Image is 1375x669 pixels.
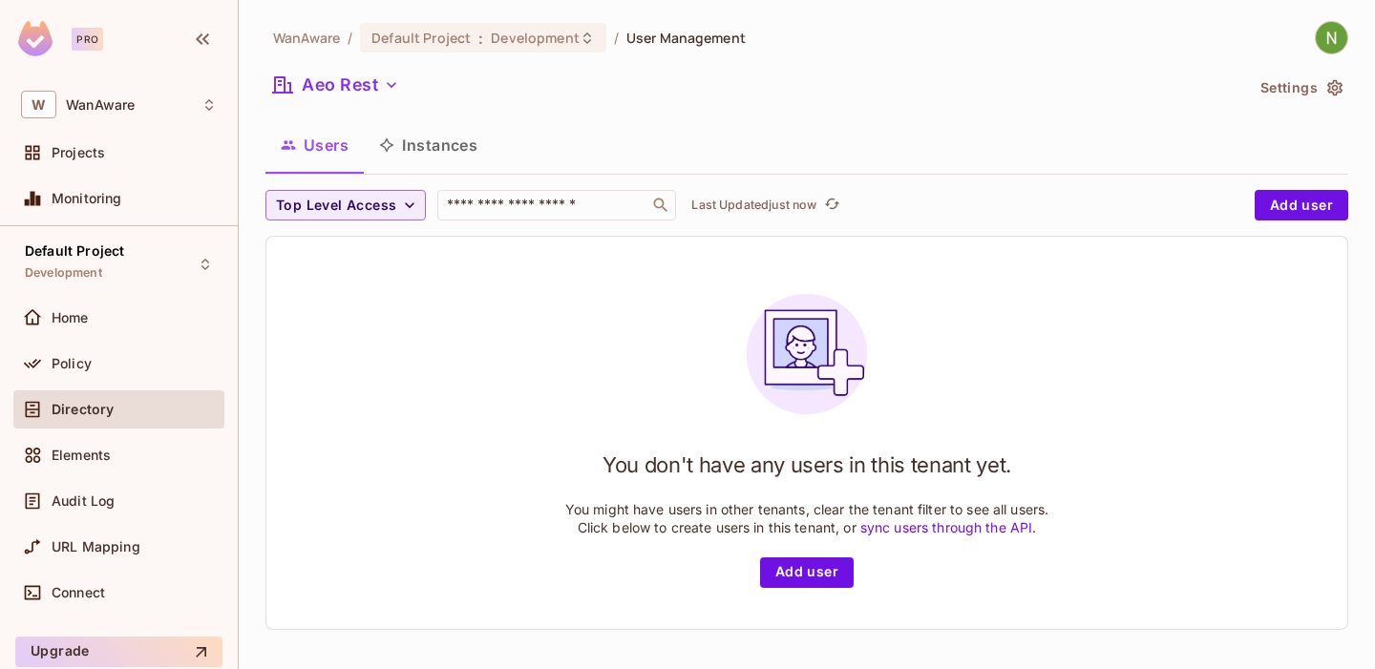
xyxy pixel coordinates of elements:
[626,29,746,47] span: User Management
[860,519,1037,535] a: sync users through the API.
[66,97,135,113] span: Workspace: WanAware
[364,121,493,169] button: Instances
[273,29,340,47] span: the active workspace
[52,356,92,371] span: Policy
[18,21,53,56] img: SReyMgAAAABJRU5ErkJggg==
[265,190,426,220] button: Top Level Access
[1253,73,1348,103] button: Settings
[25,243,124,259] span: Default Project
[265,121,364,169] button: Users
[52,448,111,463] span: Elements
[565,500,1049,536] p: You might have users in other tenants, clear the tenant filter to see all users. Click below to c...
[265,70,407,100] button: Aeo Rest
[52,310,89,325] span: Home
[603,450,1011,479] h1: You don't have any users in this tenant yet.
[72,28,103,51] div: Pro
[816,194,843,217] span: Click to refresh data
[371,29,471,47] span: Default Project
[52,145,105,160] span: Projects
[760,557,854,588] button: Add user
[25,265,102,281] span: Development
[52,191,122,206] span: Monitoring
[276,194,396,218] span: Top Level Access
[15,637,222,667] button: Upgrade
[52,539,140,554] span: URL Mapping
[824,196,840,215] span: refresh
[477,31,484,46] span: :
[52,402,114,417] span: Directory
[691,198,816,213] p: Last Updated just now
[52,493,115,509] span: Audit Log
[348,29,352,47] li: /
[614,29,619,47] li: /
[21,91,56,118] span: W
[820,194,843,217] button: refresh
[52,585,105,600] span: Connect
[1316,22,1347,53] img: Navanath Jadhav
[1255,190,1348,220] button: Add user
[491,29,579,47] span: Development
